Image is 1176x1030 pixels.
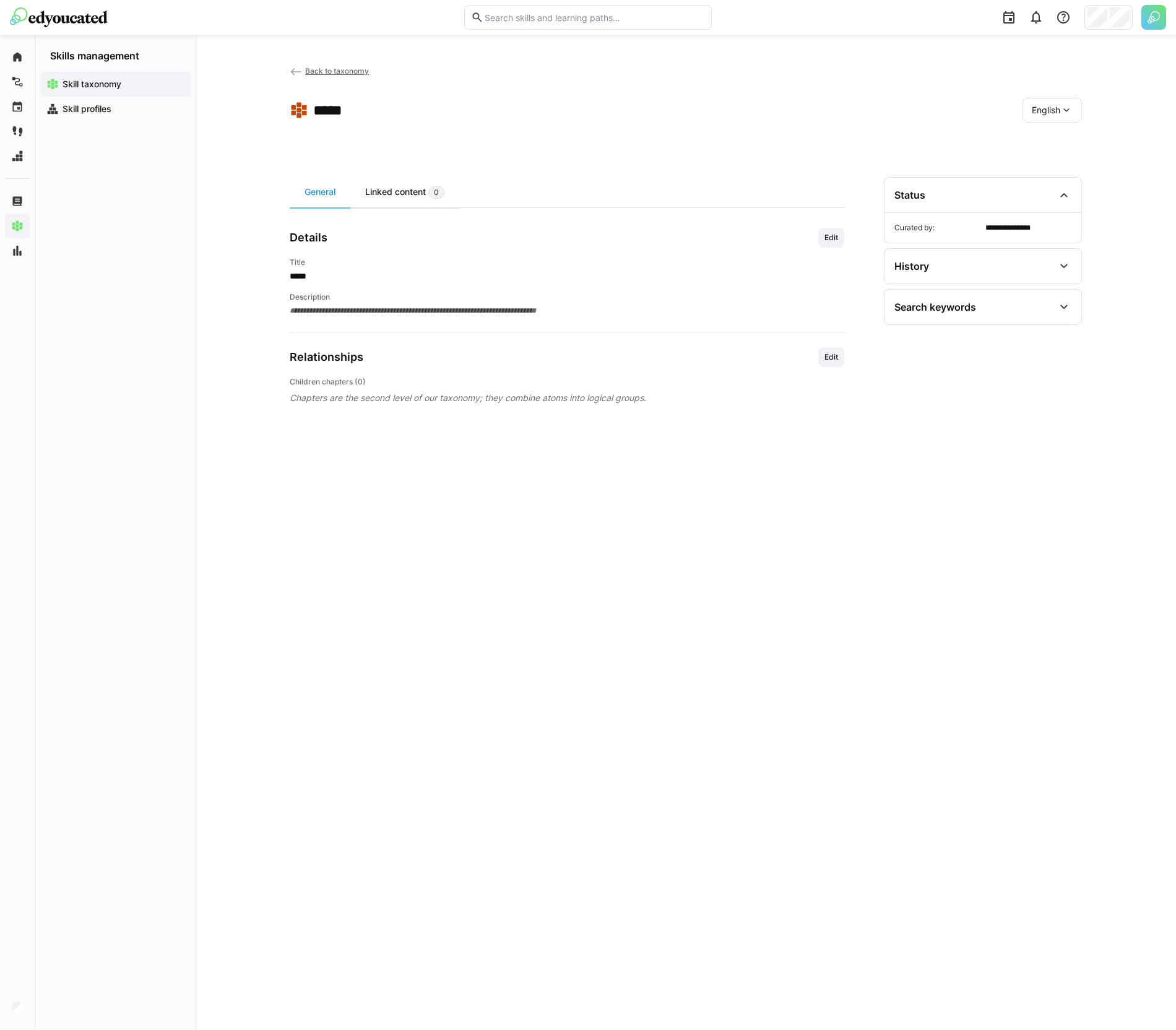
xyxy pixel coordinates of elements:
[894,301,976,313] div: Search keywords
[894,189,925,201] div: Status
[290,66,369,76] a: Back to taxonomy
[290,392,844,404] span: Chapters are the second level of our taxonomy; they combine atoms into logical groups.
[290,377,844,387] h4: Children chapters (0)
[483,12,705,23] input: Search skills and learning paths…
[290,292,844,302] h4: Description
[290,257,844,267] h4: Title
[290,231,327,245] h3: Details
[1032,104,1060,116] span: English
[290,177,350,207] div: General
[818,347,844,367] button: Edit
[818,228,844,248] button: Edit
[823,352,839,362] span: Edit
[894,260,929,272] div: History
[823,233,839,243] span: Edit
[350,177,459,207] div: Linked content
[434,188,439,197] span: 0
[290,350,363,364] h3: Relationships
[305,66,369,76] span: Back to taxonomy
[894,223,980,233] span: Curated by:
